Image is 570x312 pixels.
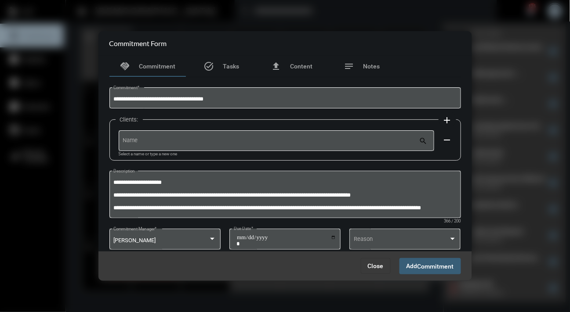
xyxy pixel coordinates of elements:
[361,258,391,274] button: Close
[120,61,131,72] mat-icon: handshake
[116,116,143,123] label: Clients:
[119,152,178,157] mat-hint: Select a name or type a new one
[407,262,454,269] span: Add
[442,115,453,126] mat-icon: add
[344,61,355,72] mat-icon: notes
[368,262,384,269] span: Close
[363,63,380,70] span: Notes
[271,61,281,72] mat-icon: file_upload
[203,61,214,72] mat-icon: task_alt
[113,237,156,244] span: [PERSON_NAME]
[109,39,167,47] h2: Commitment Form
[399,258,461,274] button: AddCommitment
[442,135,453,145] mat-icon: remove
[418,263,454,270] span: Commitment
[223,63,239,70] span: Tasks
[290,63,312,70] span: Content
[419,136,430,147] mat-icon: search
[139,63,176,70] span: Commitment
[444,219,461,224] mat-hint: 366 / 200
